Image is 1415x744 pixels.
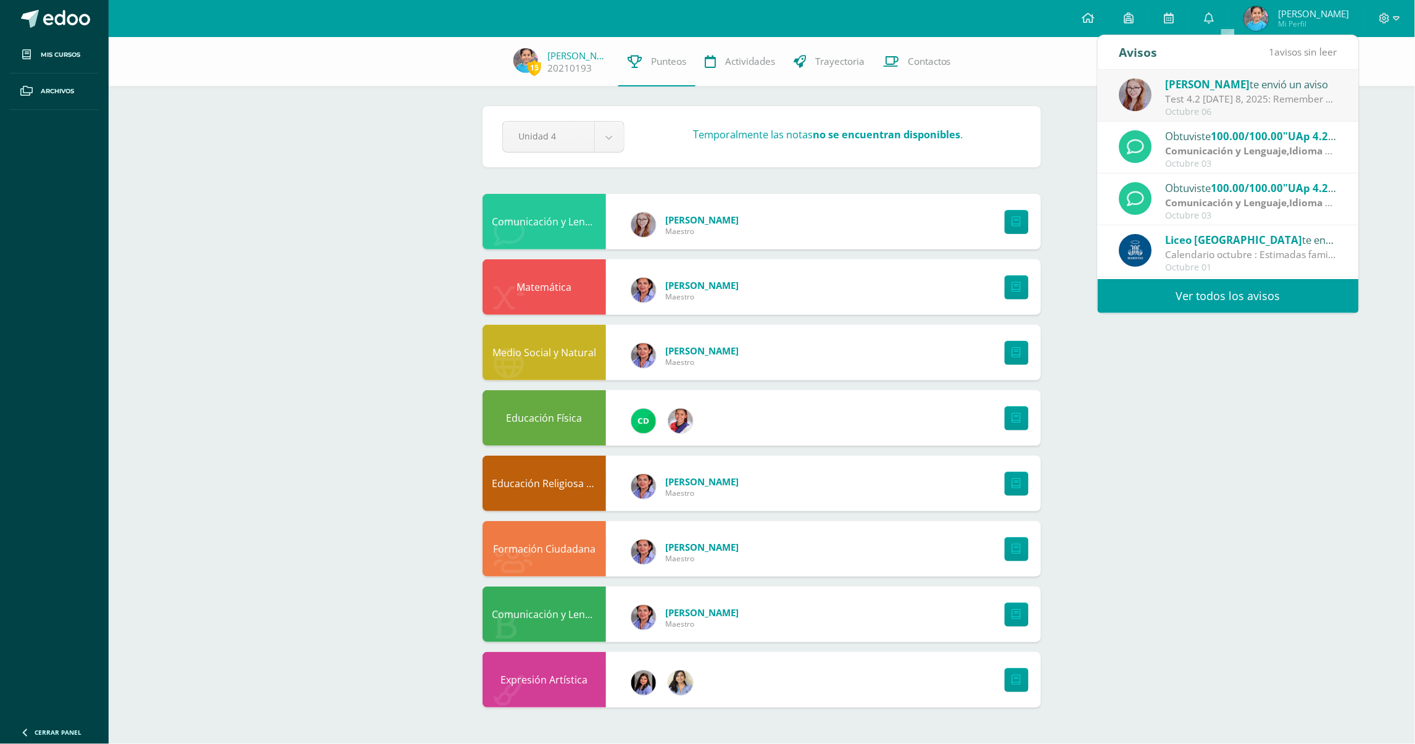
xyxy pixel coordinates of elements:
[1269,45,1337,59] span: avisos sin leer
[518,122,579,151] span: Unidad 4
[665,345,739,357] span: [PERSON_NAME]
[503,122,624,152] a: Unidad 4
[874,37,960,86] a: Contactos
[1166,196,1407,209] strong: Comunicación y Lenguaje,Idioma Extranjero Inglés
[10,37,99,73] a: Mis cursos
[1119,234,1152,267] img: b41cd0bd7c5dca2e84b8bd7996f0ae72.png
[1166,77,1250,91] span: [PERSON_NAME]
[547,49,609,62] a: [PERSON_NAME]
[665,226,739,236] span: Maestro
[1098,279,1359,313] a: Ver todos los avisos
[10,73,99,110] a: Archivos
[1211,129,1284,143] span: 100.00/100.00
[1278,19,1349,29] span: Mi Perfil
[1119,35,1158,69] div: Avisos
[665,357,739,367] span: Maestro
[725,55,775,68] span: Actividades
[1166,159,1337,169] div: Octubre 03
[1166,128,1337,144] div: Obtuviste en
[815,55,865,68] span: Trayectoria
[695,37,784,86] a: Actividades
[631,671,656,695] img: fad60069d136a5b1692f9d55de40a6c0.png
[1244,6,1269,31] img: 22e4a7e3646e96007a6418a95683ef50.png
[668,671,693,695] img: b503742b3e5ab21017b6ef02f7792f5b.png
[35,728,81,737] span: Cerrar panel
[631,540,656,564] img: 0a1340187d76942937f2a3054964d85e.png
[668,409,693,433] img: 2c4d7ba44be5c4c2807f5e106bc38294.png
[651,55,686,68] span: Punteos
[547,62,592,75] a: 20210193
[483,259,606,315] div: Matemática
[631,409,656,433] img: 1e93ad846f0fb00ce1359d25c3b11c92.png
[1166,233,1303,247] span: Liceo [GEOGRAPHIC_DATA]
[1166,232,1337,248] div: te envió un aviso
[665,475,739,488] span: [PERSON_NAME]
[483,325,606,380] div: Medio Social y Natural
[631,474,656,499] img: 0a1340187d76942937f2a3054964d85e.png
[665,291,739,302] span: Maestro
[483,456,606,511] div: Educación Religiosa Escolar
[665,488,739,498] span: Maestro
[784,37,874,86] a: Trayectoria
[665,214,739,226] span: [PERSON_NAME]
[483,652,606,708] div: Expresión Artística
[1119,78,1152,111] img: b155c3ea6a7e98a3dbf3e34bf7586cfd.png
[665,606,739,619] span: [PERSON_NAME]
[618,37,695,86] a: Punteos
[1166,248,1337,262] div: Calendario octubre : Estimadas familias maristas les compartimos el calendario de este mes.
[483,194,606,249] div: Comunicación y Lenguaje,Idioma Extranjero Inglés
[1211,181,1284,195] span: 100.00/100.00
[1166,144,1337,158] div: | FORMATIVO
[665,619,739,629] span: Maestro
[1278,7,1349,20] span: [PERSON_NAME]
[693,128,963,141] h3: Temporalmente las notas .
[483,521,606,577] div: Formación Ciudadana
[813,128,960,141] strong: no se encuentran disponibles
[1166,144,1407,157] strong: Comunicación y Lenguaje,Idioma Extranjero Inglés
[1166,107,1337,117] div: Octubre 06
[908,55,951,68] span: Contactos
[665,541,739,553] span: [PERSON_NAME]
[513,48,538,73] img: 22e4a7e3646e96007a6418a95683ef50.png
[528,60,541,75] span: 15
[1166,180,1337,196] div: Obtuviste en
[483,587,606,642] div: Comunicación y Lenguaje,Idioma Español
[665,279,739,291] span: [PERSON_NAME]
[631,605,656,630] img: 0a1340187d76942937f2a3054964d85e.png
[631,212,656,237] img: b155c3ea6a7e98a3dbf3e34bf7586cfd.png
[665,553,739,564] span: Maestro
[483,390,606,446] div: Educación Física
[1166,262,1337,273] div: Octubre 01
[1166,211,1337,221] div: Octubre 03
[1166,196,1337,210] div: | FORMATIVO
[631,278,656,303] img: 0a1340187d76942937f2a3054964d85e.png
[1166,76,1337,92] div: te envió un aviso
[1269,45,1275,59] span: 1
[631,343,656,368] img: 0a1340187d76942937f2a3054964d85e.png
[41,50,80,60] span: Mis cursos
[1166,92,1337,106] div: Test 4.2 This Wednesday 8, 2025: Remember to practice at home! :) You can do it!!!!
[41,86,74,96] span: Archivos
